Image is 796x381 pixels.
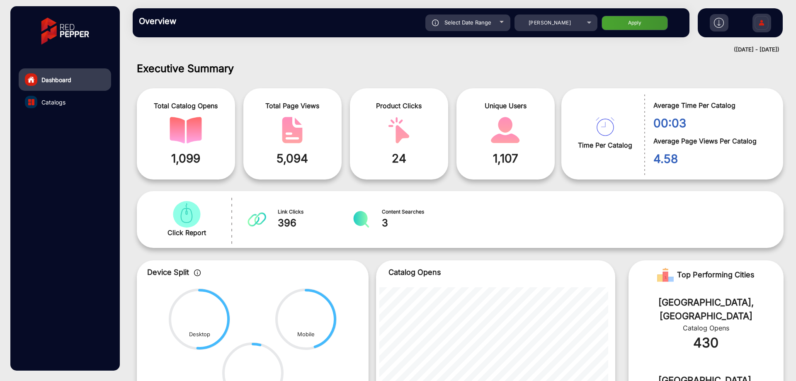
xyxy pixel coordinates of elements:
[382,216,457,231] span: 3
[297,330,315,339] div: Mobile
[41,75,71,84] span: Dashboard
[35,10,95,52] img: vmg-logo
[189,330,210,339] div: Desktop
[432,19,439,26] img: icon
[19,91,111,113] a: Catalogs
[248,211,266,228] img: catalog
[489,117,522,143] img: catalog
[124,46,779,54] div: ([DATE] - [DATE])
[596,117,614,136] img: catalog
[170,117,202,143] img: catalog
[139,16,255,26] h3: Overview
[143,101,229,111] span: Total Catalog Opens
[653,100,771,110] span: Average Time Per Catalog
[167,228,206,238] span: Click Report
[653,150,771,167] span: 4.58
[463,150,548,167] span: 1,107
[383,117,415,143] img: catalog
[388,267,603,278] p: Catalog Opens
[137,62,784,75] h1: Executive Summary
[677,267,755,283] span: Top Performing Cities
[753,10,770,39] img: Sign%20Up.svg
[352,211,371,228] img: catalog
[143,150,229,167] span: 1,099
[657,267,674,283] img: Rank image
[356,101,442,111] span: Product Clicks
[278,208,353,216] span: Link Clicks
[28,99,34,105] img: catalog
[276,117,308,143] img: catalog
[27,76,35,83] img: home
[529,19,571,26] span: [PERSON_NAME]
[250,150,335,167] span: 5,094
[641,333,771,353] div: 430
[641,323,771,333] div: Catalog Opens
[714,18,724,28] img: h2download.svg
[250,101,335,111] span: Total Page Views
[147,268,189,277] span: Device Split
[170,201,203,228] img: catalog
[463,101,548,111] span: Unique Users
[602,16,668,30] button: Apply
[194,269,201,276] img: icon
[19,68,111,91] a: Dashboard
[653,136,771,146] span: Average Page Views Per Catalog
[41,98,66,107] span: Catalogs
[641,296,771,323] div: [GEOGRAPHIC_DATA], [GEOGRAPHIC_DATA]
[653,114,771,132] span: 00:03
[382,208,457,216] span: Content Searches
[356,150,442,167] span: 24
[444,19,491,26] span: Select Date Range
[278,216,353,231] span: 396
